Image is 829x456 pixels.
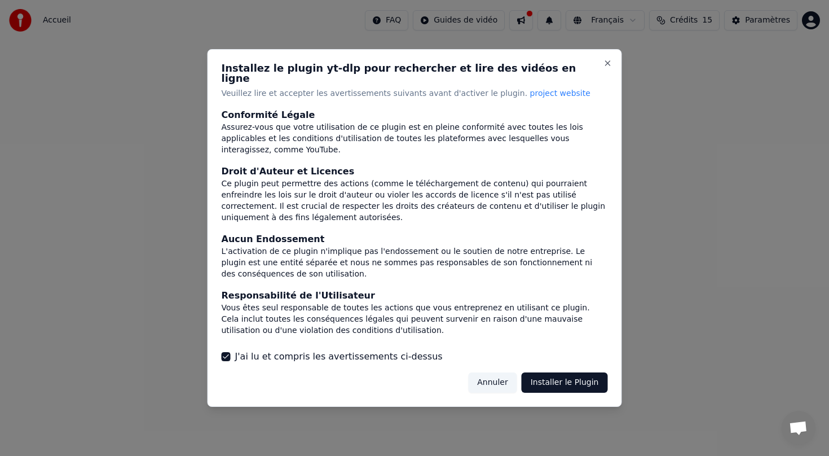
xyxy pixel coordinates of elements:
h2: Installez le plugin yt-dlp pour rechercher et lire des vidéos en ligne [222,63,608,84]
div: Assurez-vous que votre utilisation de ce plugin est en pleine conformité avec toutes les lois app... [222,122,608,156]
p: Veuillez lire et accepter les avertissements suivants avant d'activer le plugin. [222,88,608,99]
span: project website [530,89,590,98]
div: Droit d'Auteur et Licences [222,165,608,178]
label: J'ai lu et compris les avertissements ci-dessus [235,350,443,363]
div: L'activation de ce plugin n'implique pas l'endossement ou le soutien de notre entreprise. Le plug... [222,246,608,280]
div: Ce plugin peut permettre des actions (comme le téléchargement de contenu) qui pourraient enfreind... [222,178,608,223]
div: Aucun Endossement [222,233,608,246]
div: Conformité Légale [222,108,608,122]
div: Responsabilité de l'Utilisateur [222,289,608,302]
button: Annuler [468,372,517,393]
div: Vous êtes seul responsable de toutes les actions que vous entreprenez en utilisant ce plugin. Cel... [222,302,608,336]
button: Installer le Plugin [522,372,608,393]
